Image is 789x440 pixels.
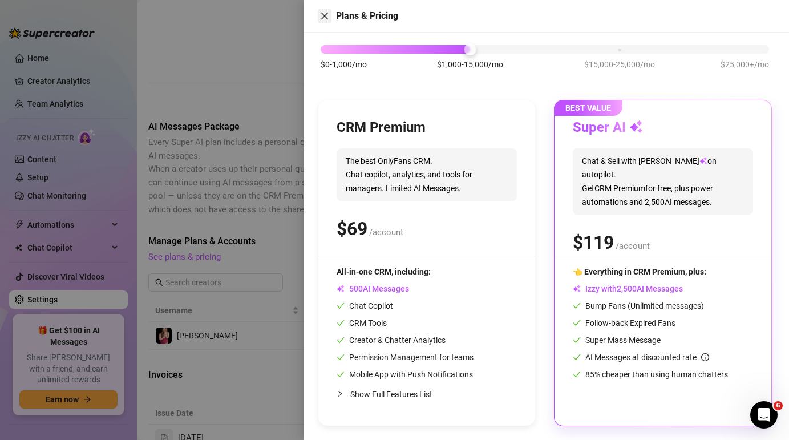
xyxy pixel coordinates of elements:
span: check [573,302,581,310]
span: 85% cheaper than using human chatters [573,370,728,379]
span: collapsed [337,390,343,397]
span: Chat Copilot [337,301,393,310]
span: Mobile App with Push Notifications [337,370,473,379]
h3: CRM Premium [337,119,426,137]
span: Bump Fans (Unlimited messages) [573,301,704,310]
span: $25,000+/mo [721,58,769,71]
span: check [573,370,581,378]
span: 👈 Everything in CRM Premium, plus: [573,267,706,276]
div: Plans & Pricing [336,9,775,23]
span: info-circle [701,353,709,361]
span: $0-1,000/mo [321,58,367,71]
span: Izzy with AI Messages [573,284,683,293]
iframe: Intercom live chat [750,401,778,429]
span: Super Mass Message [573,336,661,345]
span: CRM Tools [337,318,387,328]
span: /account [369,227,403,237]
span: Follow-back Expired Fans [573,318,675,328]
span: All-in-one CRM, including: [337,267,431,276]
span: $1,000-15,000/mo [437,58,503,71]
span: Chat & Sell with [PERSON_NAME] on autopilot. Get CRM Premium for free, plus power automations and... [573,148,753,215]
span: AI Messages [337,284,409,293]
span: Creator & Chatter Analytics [337,336,446,345]
button: Close [318,9,331,23]
span: check [337,370,345,378]
span: check [337,353,345,361]
span: check [573,319,581,327]
span: AI Messages at discounted rate [585,353,709,362]
span: check [573,336,581,344]
h3: Super AI [573,119,643,137]
span: BEST VALUE [554,100,622,116]
span: $ [337,218,367,240]
span: $ [573,232,614,253]
span: $15,000-25,000/mo [584,58,655,71]
span: close [320,11,329,21]
span: The best OnlyFans CRM. Chat copilot, analytics, and tools for managers. Limited AI Messages. [337,148,517,201]
span: check [337,336,345,344]
span: 6 [774,401,783,410]
span: Permission Management for teams [337,353,474,362]
span: check [573,353,581,361]
span: Show Full Features List [350,390,432,399]
div: Show Full Features List [337,381,517,407]
span: /account [616,241,650,251]
span: check [337,302,345,310]
span: check [337,319,345,327]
